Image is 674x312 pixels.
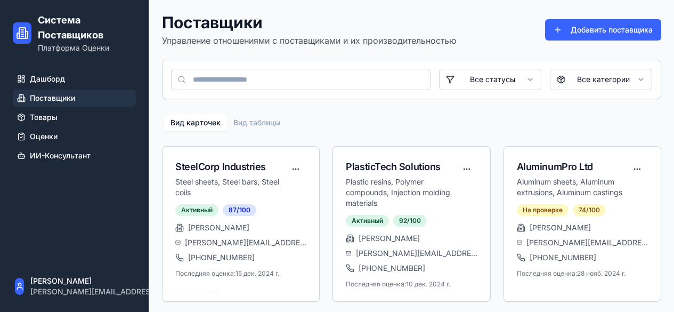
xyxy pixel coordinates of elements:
button: [PERSON_NAME][PERSON_NAME][EMAIL_ADDRESS][DOMAIN_NAME] [9,269,140,303]
div: SteelCorp Industries [175,159,285,174]
span: [PHONE_NUMBER] [188,252,255,263]
button: Вид карточек [164,114,227,131]
span: [PERSON_NAME][EMAIL_ADDRESS][DOMAIN_NAME] [185,237,306,248]
div: Активный [346,215,389,227]
span: Товары [30,112,58,123]
p: Управление отношениями с поставщиками и их производительностью [162,34,456,47]
button: Добавить поставщика [545,19,661,41]
span: Дашборд [30,74,65,84]
span: Оценки [30,131,58,142]
button: Вид таблицы [227,114,287,131]
span: [PERSON_NAME] [530,222,591,233]
h1: Поставщики [162,13,456,32]
span: Поставщики [30,93,75,103]
span: [PERSON_NAME] [188,222,249,233]
p: Steel sheets, Steel bars, Steel coils [175,177,285,198]
p: Платформа Оценки [38,43,136,53]
div: AluminumPro Ltd [517,159,627,174]
span: ИИ-Консультант [30,150,91,161]
span: [PERSON_NAME][EMAIL_ADDRESS][DOMAIN_NAME] [526,237,648,248]
a: Дашборд [13,70,136,87]
a: Товары [13,109,136,126]
div: [PERSON_NAME][EMAIL_ADDRESS][DOMAIN_NAME] [30,286,134,297]
p: Последняя оценка: 15 дек. 2024 г. [175,269,306,278]
div: 87 /100 [223,204,256,216]
p: Plastic resins, Polymer compounds, Injection molding materials [346,177,456,209]
span: [PERSON_NAME][EMAIL_ADDRESS][DOMAIN_NAME] [356,248,477,259]
div: [PERSON_NAME] [30,276,134,286]
span: [PHONE_NUMBER] [359,263,425,274]
p: Последняя оценка: 28 нояб. 2024 г. [517,269,648,278]
div: На проверке [517,204,569,216]
span: [PERSON_NAME] [359,233,420,244]
span: [PHONE_NUMBER] [530,252,596,263]
div: Активный [175,204,218,216]
a: Поставщики [13,90,136,107]
div: 74 /100 [573,204,606,216]
h2: Система Поставщиков [38,13,136,43]
a: Оценки [13,128,136,145]
p: Aluminum sheets, Aluminum extrusions, Aluminum castings [517,177,627,198]
a: ИИ-Консультант [13,147,136,164]
div: PlasticTech Solutions [346,159,456,174]
div: 92 /100 [393,215,427,227]
p: Последняя оценка: 10 дек. 2024 г. [346,280,477,289]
